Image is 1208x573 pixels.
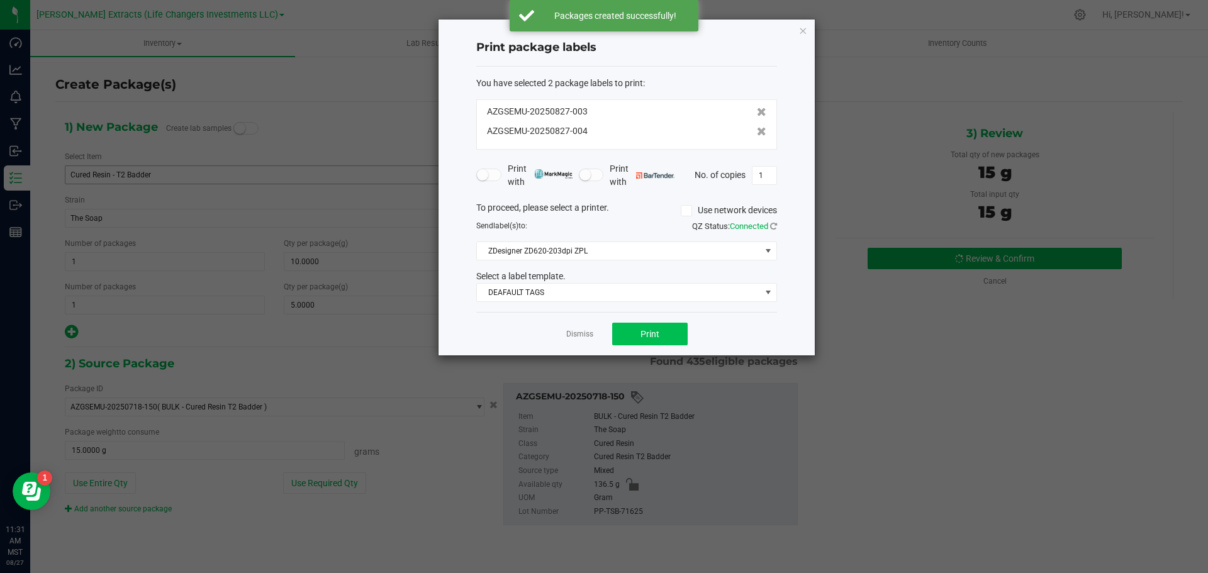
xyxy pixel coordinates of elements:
[37,470,52,486] iframe: Resource center unread badge
[692,221,777,231] span: QZ Status:
[534,169,573,179] img: mark_magic_cybra.png
[476,40,777,56] h4: Print package labels
[610,162,674,189] span: Print with
[476,221,527,230] span: Send to:
[477,242,761,260] span: ZDesigner ZD620-203dpi ZPL
[566,329,593,340] a: Dismiss
[476,78,643,88] span: You have selected 2 package labels to print
[730,221,768,231] span: Connected
[508,162,573,189] span: Print with
[467,270,786,283] div: Select a label template.
[493,221,518,230] span: label(s)
[477,284,761,301] span: DEAFAULT TAGS
[612,323,688,345] button: Print
[640,329,659,339] span: Print
[681,204,777,217] label: Use network devices
[487,125,588,138] span: AZGSEMU-20250827-004
[636,172,674,179] img: bartender.png
[541,9,689,22] div: Packages created successfully!
[476,77,777,90] div: :
[467,201,786,220] div: To proceed, please select a printer.
[13,472,50,510] iframe: Resource center
[695,169,746,179] span: No. of copies
[487,105,588,118] span: AZGSEMU-20250827-003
